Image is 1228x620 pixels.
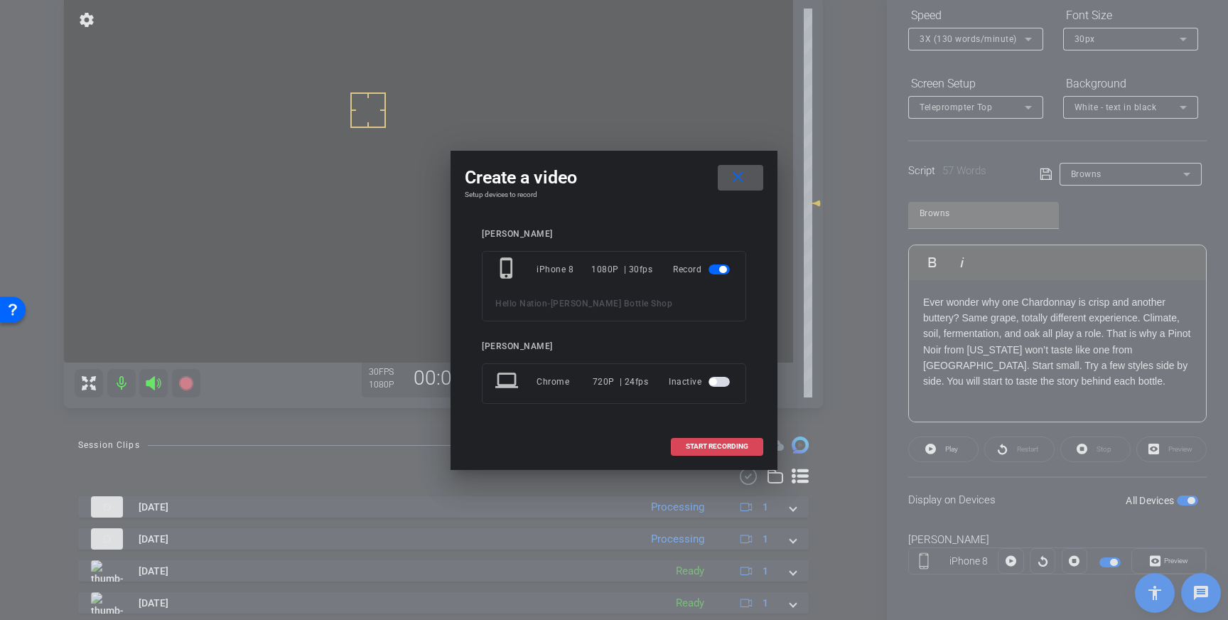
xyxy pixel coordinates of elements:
div: [PERSON_NAME] [482,229,746,240]
div: Create a video [465,165,763,191]
div: [PERSON_NAME] [482,341,746,352]
div: 1080P | 30fps [591,257,652,282]
mat-icon: close [729,169,747,186]
mat-icon: phone_iphone [495,257,521,282]
button: START RECORDING [671,438,763,456]
span: - [547,299,551,309]
div: 720P | 24fps [593,369,649,395]
span: Hello Nation [495,299,547,309]
span: [PERSON_NAME] Bottle Shop [551,299,673,309]
div: iPhone 8 [537,257,591,282]
h4: Setup devices to record [465,191,763,199]
div: Chrome [537,369,593,395]
span: START RECORDING [686,443,748,450]
mat-icon: laptop [495,369,521,395]
div: Inactive [669,369,733,395]
div: Record [673,257,733,282]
